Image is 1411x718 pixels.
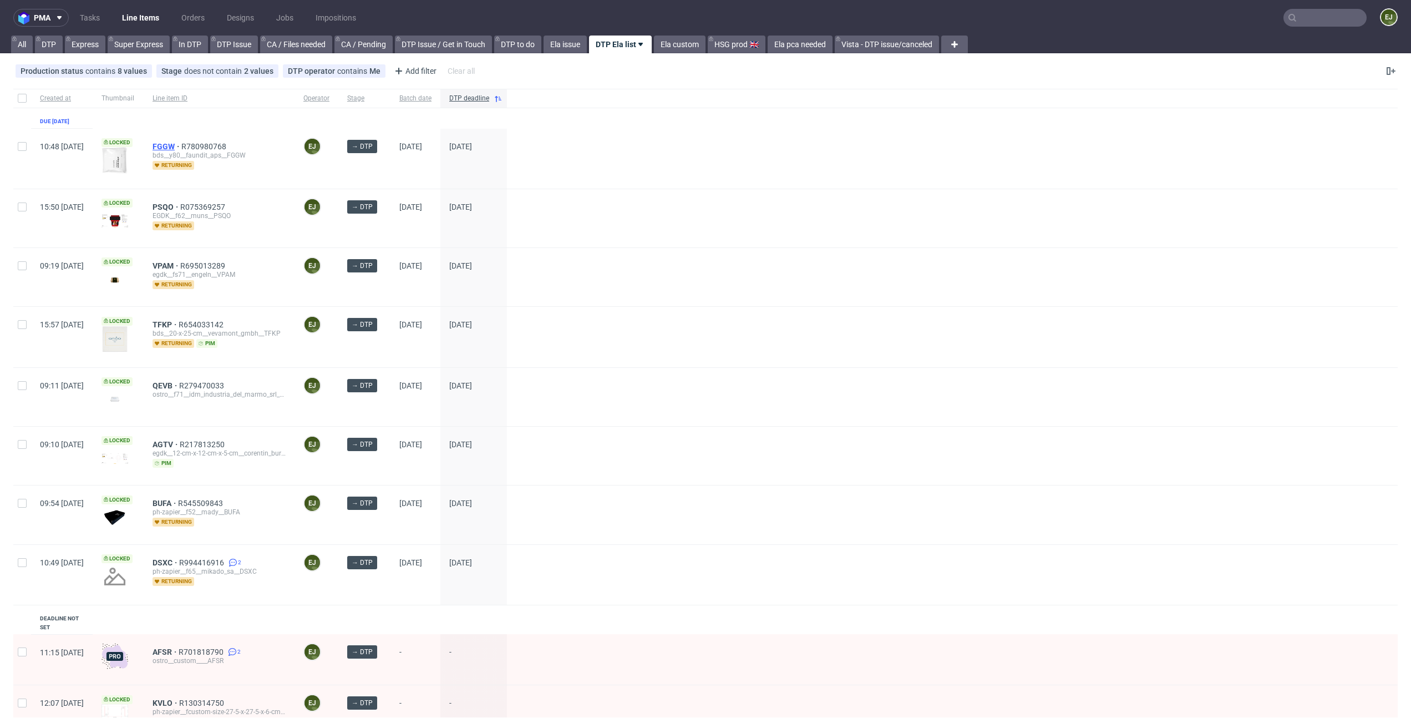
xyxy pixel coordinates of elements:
a: Super Express [108,36,170,53]
span: DTP deadline [449,94,489,103]
span: → DTP [352,647,373,657]
a: Designs [220,9,261,27]
span: Locked [101,317,133,326]
span: returning [153,221,194,230]
a: KVLO [153,699,179,707]
span: 2 [237,648,241,656]
a: QEVB [153,381,179,390]
a: DTP Issue [210,36,258,53]
span: - [449,648,498,671]
a: AFSR [153,648,179,656]
a: R780980768 [181,142,229,151]
span: [DATE] [449,320,472,329]
span: R075369257 [180,203,227,211]
span: DTP operator [288,67,337,75]
span: [DATE] [449,440,472,449]
span: 09:19 [DATE] [40,261,84,270]
span: contains [85,67,118,75]
span: Stage [347,94,382,103]
span: → DTP [352,202,373,212]
span: returning [153,280,194,289]
span: → DTP [352,320,373,330]
a: All [11,36,33,53]
a: R545509843 [178,499,225,508]
a: Express [65,36,105,53]
figcaption: EJ [304,199,320,215]
span: → DTP [352,439,373,449]
figcaption: EJ [304,437,320,452]
span: [DATE] [399,261,422,270]
img: version_two_editor_design.png [101,214,128,228]
div: ph-zapier__fcustom-size-27-5-x-27-5-x-6-cm__idi_ecosistemas_s_l__KVLO [153,707,286,716]
div: Due [DATE] [40,117,69,126]
a: DSXC [153,558,179,567]
span: 09:10 [DATE] [40,440,84,449]
div: Deadline not set [40,614,84,632]
span: VPAM [153,261,180,270]
span: pim [153,459,174,468]
figcaption: EJ [304,695,320,711]
span: Locked [101,199,133,208]
figcaption: EJ [304,378,320,393]
span: [DATE] [449,142,472,151]
span: 11:15 [DATE] [40,648,84,657]
span: [DATE] [449,499,472,508]
span: Thumbnail [101,94,135,103]
img: no_design.png [101,563,128,590]
a: FGGW [153,142,181,151]
figcaption: EJ [304,258,320,274]
a: In DTP [172,36,208,53]
figcaption: EJ [304,555,320,570]
a: R279470033 [179,381,226,390]
span: contains [337,67,369,75]
a: DTP Issue / Get in Touch [395,36,492,53]
a: R994416916 [179,558,226,567]
span: Production status [21,67,85,75]
span: returning [153,518,194,527]
img: version_two_editor_design.png [101,453,128,464]
span: → DTP [352,498,373,508]
span: returning [153,577,194,586]
a: DTP [35,36,63,53]
span: Locked [101,257,133,266]
span: → DTP [352,698,373,708]
span: R130314750 [179,699,226,707]
a: TFKP [153,320,179,329]
span: [DATE] [449,261,472,270]
span: Locked [101,554,133,563]
span: [DATE] [449,203,472,211]
img: version_two_editor_design.png [101,272,128,287]
a: Vista - DTP issue/canceled [835,36,939,53]
span: AGTV [153,440,180,449]
span: Locked [101,495,133,504]
span: pim [196,339,217,348]
span: 10:49 [DATE] [40,558,84,567]
a: R695013289 [180,261,227,270]
span: Locked [101,377,133,386]
figcaption: EJ [304,317,320,332]
figcaption: EJ [304,644,320,660]
span: [DATE] [399,381,422,390]
div: ostro__f71__idm_industria_del_marmo_srl__QEVB [153,390,286,399]
span: pma [34,14,50,22]
span: [DATE] [399,499,422,508]
span: 10:48 [DATE] [40,142,84,151]
span: returning [153,339,194,348]
a: 2 [226,558,241,567]
a: R701818790 [179,648,226,656]
span: Operator [303,94,329,103]
span: Locked [101,436,133,445]
a: PSQO [153,203,180,211]
span: 2 [238,558,241,567]
a: R217813250 [180,440,227,449]
span: 15:57 [DATE] [40,320,84,329]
